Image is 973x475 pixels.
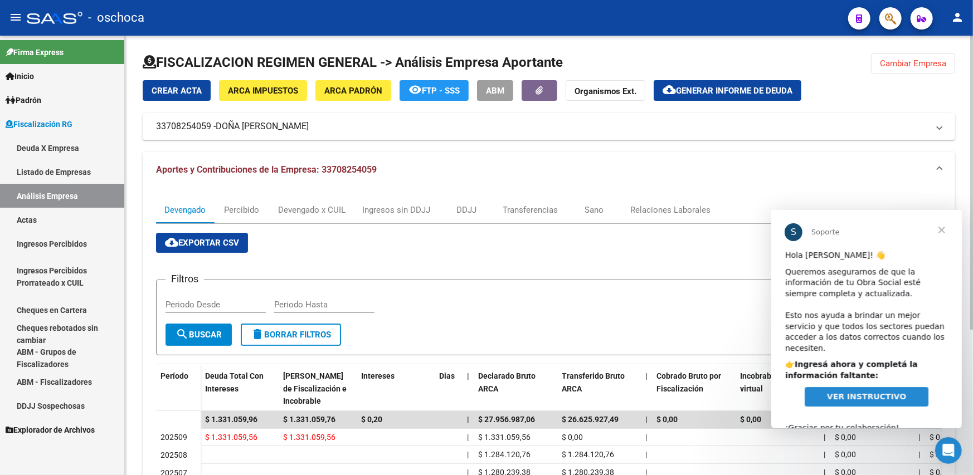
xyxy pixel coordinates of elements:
[156,164,377,175] span: Aportes y Contribuciones de la Empresa: 33708254059
[930,450,951,459] span: $ 0,00
[676,86,792,96] span: Generar informe de deuda
[143,152,955,188] mat-expansion-panel-header: Aportes y Contribuciones de la Empresa: 33708254059
[951,11,964,24] mat-icon: person
[645,450,647,459] span: |
[251,327,264,341] mat-icon: delete
[9,11,22,24] mat-icon: menu
[645,415,648,424] span: |
[216,120,309,133] span: DOÑA [PERSON_NAME]
[562,450,614,459] span: $ 1.284.120,76
[557,364,641,413] datatable-header-cell: Transferido Bruto ARCA
[251,330,331,340] span: Borrar Filtros
[6,94,41,106] span: Padrón
[160,371,188,380] span: Período
[435,364,463,413] datatable-header-cell: Dias
[156,120,928,133] mat-panel-title: 33708254059 -
[361,371,395,380] span: Intereses
[585,204,604,216] div: Sano
[6,424,95,436] span: Explorador de Archivos
[654,80,801,101] button: Generar informe de deuda
[400,80,469,101] button: FTP - SSS
[562,433,583,442] span: $ 0,00
[478,450,531,459] span: $ 1.284.120,76
[205,371,264,393] span: Deuda Total Con Intereses
[935,437,962,464] iframe: Intercom live chat
[156,364,201,411] datatable-header-cell: Período
[663,83,676,96] mat-icon: cloud_download
[478,371,536,393] span: Declarado Bruto ARCA
[736,364,819,413] datatable-header-cell: Incobrable / Acta virtual
[824,450,825,459] span: |
[824,433,825,442] span: |
[486,86,504,96] span: ABM
[228,86,298,96] span: ARCA Impuestos
[14,202,177,234] div: ¡Gracias por tu colaboración! ​
[283,371,347,406] span: [PERSON_NAME] de Fiscalización e Incobrable
[176,330,222,340] span: Buscar
[225,204,260,216] div: Percibido
[562,415,619,424] span: $ 26.625.927,49
[152,86,202,96] span: Crear Acta
[930,433,951,442] span: $ 0,00
[467,450,469,459] span: |
[652,364,736,413] datatable-header-cell: Cobrado Bruto por Fiscalización
[160,433,187,442] span: 202509
[205,415,257,424] span: $ 1.331.059,96
[160,450,187,459] span: 202508
[478,433,531,442] span: $ 1.331.059,56
[88,6,144,30] span: - oschoca
[645,371,648,380] span: |
[283,433,335,442] span: $ 1.331.059,56
[477,80,513,101] button: ABM
[467,415,469,424] span: |
[918,450,920,459] span: |
[467,433,469,442] span: |
[656,371,721,393] span: Cobrado Bruto por Fiscalización
[166,271,204,287] h3: Filtros
[467,371,469,380] span: |
[205,433,257,442] span: $ 1.331.059,56
[165,236,178,249] mat-icon: cloud_download
[362,204,430,216] div: Ingresos sin DDJJ
[143,113,955,140] mat-expansion-panel-header: 33708254059 -DOÑA [PERSON_NAME]
[771,210,962,428] iframe: Intercom live chat mensaje
[408,83,422,96] mat-icon: remove_red_eye
[324,86,382,96] span: ARCA Padrón
[566,80,645,101] button: Organismos Ext.
[422,86,460,96] span: FTP - SSS
[166,324,232,346] button: Buscar
[176,327,189,341] mat-icon: search
[918,433,920,442] span: |
[630,204,711,216] div: Relaciones Laborales
[6,70,34,82] span: Inicio
[474,364,557,413] datatable-header-cell: Declarado Bruto ARCA
[6,118,72,130] span: Fiscalización RG
[503,204,558,216] div: Transferencias
[740,415,761,424] span: $ 0,00
[165,238,239,248] span: Exportar CSV
[456,204,476,216] div: DDJJ
[478,415,535,424] span: $ 27.956.987,06
[880,58,946,68] span: Cambiar Empresa
[835,433,856,442] span: $ 0,00
[645,433,647,442] span: |
[575,86,636,96] strong: Organismos Ext.
[656,415,678,424] span: $ 0,00
[361,415,382,424] span: $ 0,20
[219,80,307,101] button: ARCA Impuestos
[164,204,206,216] div: Devengado
[201,364,279,413] datatable-header-cell: Deuda Total Con Intereses
[463,364,474,413] datatable-header-cell: |
[278,204,346,216] div: Devengado x CUIL
[357,364,435,413] datatable-header-cell: Intereses
[283,415,335,424] span: $ 1.331.059,76
[143,53,563,71] h1: FISCALIZACION REGIMEN GENERAL -> Análisis Empresa Aportante
[439,371,455,380] span: Dias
